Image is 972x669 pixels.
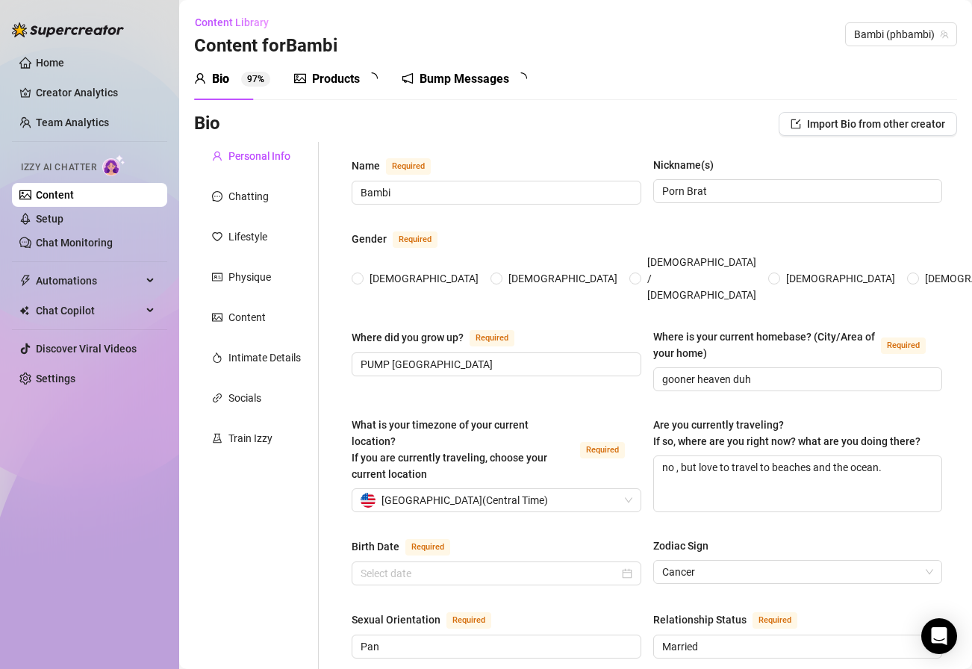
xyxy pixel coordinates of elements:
[361,565,619,582] input: Birth Date
[807,118,945,130] span: Import Bio from other creator
[352,230,454,248] label: Gender
[921,618,957,654] div: Open Intercom Messenger
[361,184,629,201] input: Name
[662,561,934,583] span: Cancer
[195,16,269,28] span: Content Library
[194,72,206,84] span: user
[352,158,380,174] div: Name
[364,70,380,87] span: loading
[653,611,814,629] label: Relationship Status
[654,456,942,511] textarea: no , but love to travel to beaches and the ocean.
[194,112,220,136] h3: Bio
[212,352,222,363] span: fire
[653,538,708,554] div: Zodiac Sign
[854,23,948,46] span: Bambi (phbambi)
[36,213,63,225] a: Setup
[228,188,269,205] div: Chatting
[194,34,337,58] h3: Content for Bambi
[653,612,747,628] div: Relationship Status
[36,237,113,249] a: Chat Monitoring
[228,269,271,285] div: Physique
[228,349,301,366] div: Intimate Details
[352,612,440,628] div: Sexual Orientation
[36,343,137,355] a: Discover Viral Videos
[19,305,29,316] img: Chat Copilot
[194,10,281,34] button: Content Library
[361,356,629,373] input: Where did you grow up?
[791,119,801,129] span: import
[420,70,509,88] div: Bump Messages
[780,270,901,287] span: [DEMOGRAPHIC_DATA]
[393,231,437,248] span: Required
[386,158,431,175] span: Required
[662,183,931,199] input: Nickname(s)
[352,538,399,555] div: Birth Date
[212,272,222,282] span: idcard
[513,70,529,87] span: loading
[312,70,360,88] div: Products
[36,81,155,105] a: Creator Analytics
[653,419,920,447] span: Are you currently traveling? If so, where are you right now? what are you doing there?
[446,612,491,629] span: Required
[653,538,719,554] label: Zodiac Sign
[228,309,266,326] div: Content
[212,312,222,323] span: picture
[212,151,222,161] span: user
[352,611,508,629] label: Sexual Orientation
[228,148,290,164] div: Personal Info
[653,157,714,173] div: Nickname(s)
[21,161,96,175] span: Izzy AI Chatter
[36,269,142,293] span: Automations
[352,419,547,480] span: What is your timezone of your current location? If you are currently traveling, choose your curre...
[653,329,876,361] div: Where is your current homebase? (City/Area of your home)
[352,329,464,346] div: Where did you grow up?
[12,22,124,37] img: logo-BBDzfeDw.svg
[228,390,261,406] div: Socials
[228,430,272,446] div: Train Izzy
[881,337,926,354] span: Required
[662,371,931,388] input: Where is your current homebase? (City/Area of your home)
[641,254,762,303] span: [DEMOGRAPHIC_DATA] / [DEMOGRAPHIC_DATA]
[36,57,64,69] a: Home
[502,270,623,287] span: [DEMOGRAPHIC_DATA]
[212,231,222,242] span: heart
[36,116,109,128] a: Team Analytics
[352,329,531,346] label: Where did you grow up?
[36,189,74,201] a: Content
[470,330,514,346] span: Required
[36,299,142,323] span: Chat Copilot
[580,442,625,458] span: Required
[361,493,376,508] img: us
[352,538,467,556] label: Birth Date
[653,329,943,361] label: Where is your current homebase? (City/Area of your home)
[212,433,222,444] span: experiment
[19,275,31,287] span: thunderbolt
[381,489,548,511] span: [GEOGRAPHIC_DATA] ( Central Time )
[241,72,270,87] sup: 97%
[402,72,414,84] span: notification
[36,373,75,385] a: Settings
[352,231,387,247] div: Gender
[753,612,797,629] span: Required
[405,539,450,556] span: Required
[361,638,629,655] input: Sexual Orientation
[294,72,306,84] span: picture
[940,30,949,39] span: team
[102,155,125,176] img: AI Chatter
[352,157,447,175] label: Name
[228,228,267,245] div: Lifestyle
[662,638,931,655] input: Relationship Status
[779,112,957,136] button: Import Bio from other creator
[212,191,222,202] span: message
[212,393,222,403] span: link
[212,70,229,88] div: Bio
[364,270,485,287] span: [DEMOGRAPHIC_DATA]
[653,157,724,173] label: Nickname(s)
